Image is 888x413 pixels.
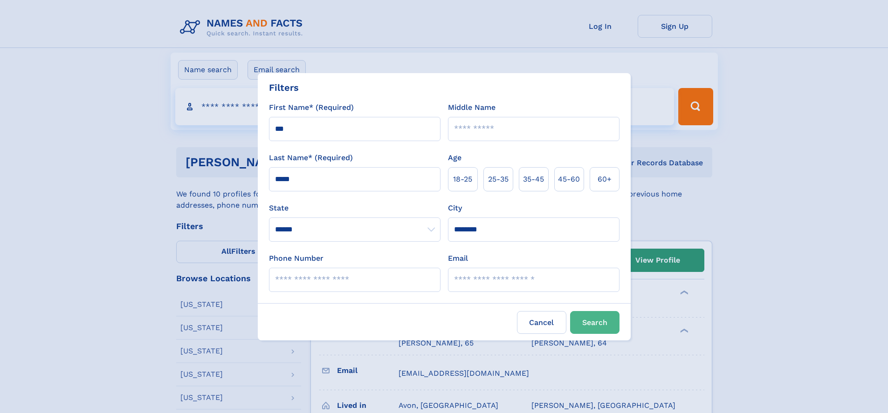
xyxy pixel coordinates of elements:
label: State [269,203,441,214]
span: 45‑60 [558,174,580,185]
label: City [448,203,462,214]
label: Phone Number [269,253,324,264]
span: 60+ [598,174,612,185]
span: 35‑45 [523,174,544,185]
label: Email [448,253,468,264]
label: Cancel [517,311,566,334]
div: Filters [269,81,299,95]
label: Age [448,152,461,163]
button: Search [570,311,620,334]
label: Last Name* (Required) [269,152,353,163]
label: First Name* (Required) [269,102,354,113]
label: Middle Name [448,102,496,113]
span: 18‑25 [453,174,472,185]
span: 25‑35 [488,174,509,185]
